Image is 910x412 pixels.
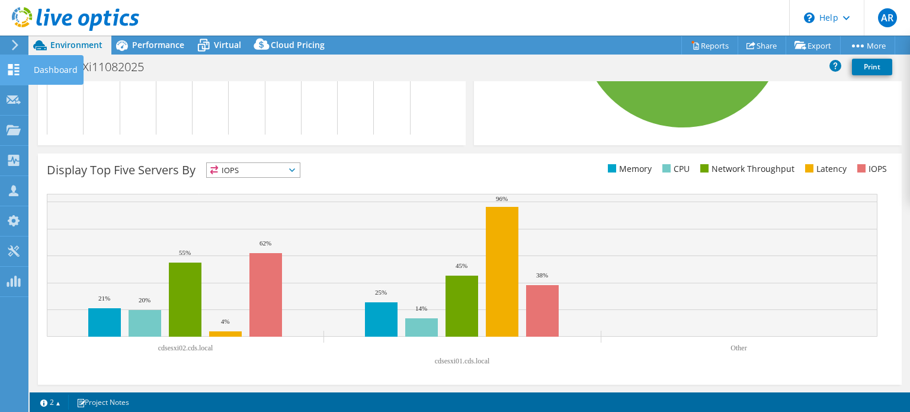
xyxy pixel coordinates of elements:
text: 25% [375,289,387,296]
li: Latency [802,162,847,175]
text: 45% [456,262,467,269]
a: 2 [32,395,69,410]
text: cdsesxi02.cds.local [158,344,213,352]
svg: \n [804,12,815,23]
li: Network Throughput [697,162,794,175]
li: IOPS [854,162,887,175]
span: Cloud Pricing [271,39,325,50]
text: 21% [98,295,110,302]
text: 62% [259,239,271,247]
a: Reports [681,36,738,55]
li: CPU [659,162,690,175]
span: Environment [50,39,102,50]
a: Print [852,59,892,75]
text: 14% [415,305,427,312]
span: IOPS [207,163,300,177]
a: Export [786,36,841,55]
span: AR [878,8,897,27]
text: cdsesxi01.cds.local [435,357,490,365]
span: Virtual [214,39,241,50]
div: Dashboard [28,55,84,85]
h1: CDS-ESXi11082025 [39,60,162,74]
a: Share [738,36,786,55]
text: 55% [179,249,191,256]
a: Project Notes [68,395,137,410]
text: 96% [496,195,508,202]
text: 20% [139,296,150,304]
text: 4% [221,318,230,325]
span: Performance [132,39,184,50]
text: Other [730,344,746,352]
li: Memory [605,162,652,175]
text: 38% [536,272,548,279]
a: More [840,36,895,55]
